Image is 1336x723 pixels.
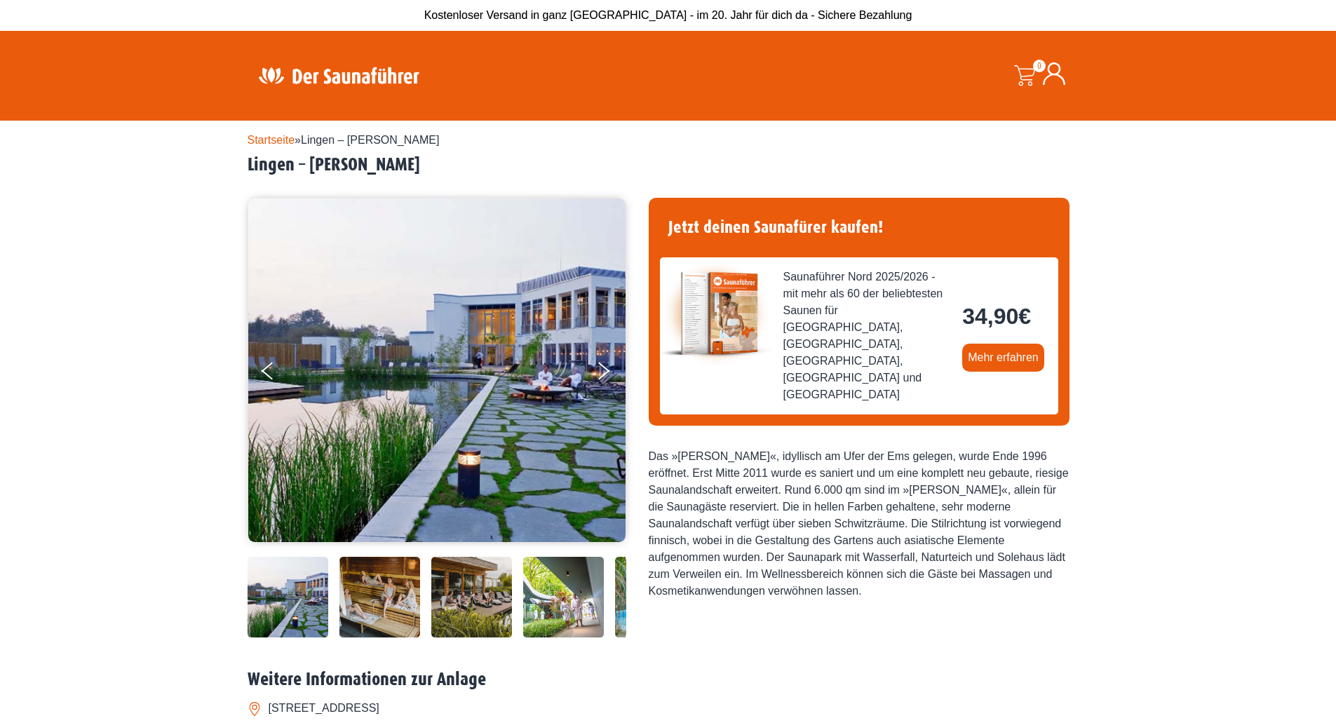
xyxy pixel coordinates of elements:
[660,257,772,370] img: der-saunafuehrer-2025-nord.jpg
[962,344,1044,372] a: Mehr erfahren
[248,669,1089,691] h2: Weitere Informationen zur Anlage
[660,209,1058,246] h4: Jetzt deinen Saunafürer kaufen!
[248,154,1089,176] h2: Lingen – [PERSON_NAME]
[424,9,912,21] span: Kostenloser Versand in ganz [GEOGRAPHIC_DATA] - im 20. Jahr für dich da - Sichere Bezahlung
[783,269,952,403] span: Saunaführer Nord 2025/2026 - mit mehr als 60 der beliebtesten Saunen für [GEOGRAPHIC_DATA], [GEOG...
[1033,60,1046,72] span: 0
[1018,304,1031,329] span: €
[962,304,1031,329] bdi: 34,90
[649,448,1070,600] div: Das »[PERSON_NAME]«, idyllisch am Ufer der Ems gelegen, wurde Ende 1996 eröffnet. Erst Mitte 2011...
[248,134,295,146] a: Startseite
[262,356,297,391] button: Previous
[248,697,1089,719] li: [STREET_ADDRESS]
[248,134,440,146] span: »
[595,356,630,391] button: Next
[301,134,439,146] span: Lingen – [PERSON_NAME]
